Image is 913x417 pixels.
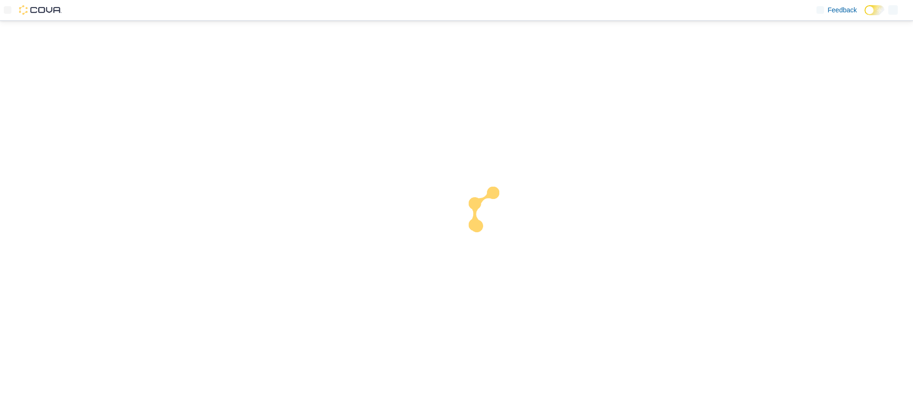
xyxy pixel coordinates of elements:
span: Feedback [828,5,857,15]
img: Cova [19,5,62,15]
a: Feedback [813,0,861,19]
input: Dark Mode [864,5,884,15]
span: Dark Mode [864,15,865,16]
img: cova-loader [456,180,528,251]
